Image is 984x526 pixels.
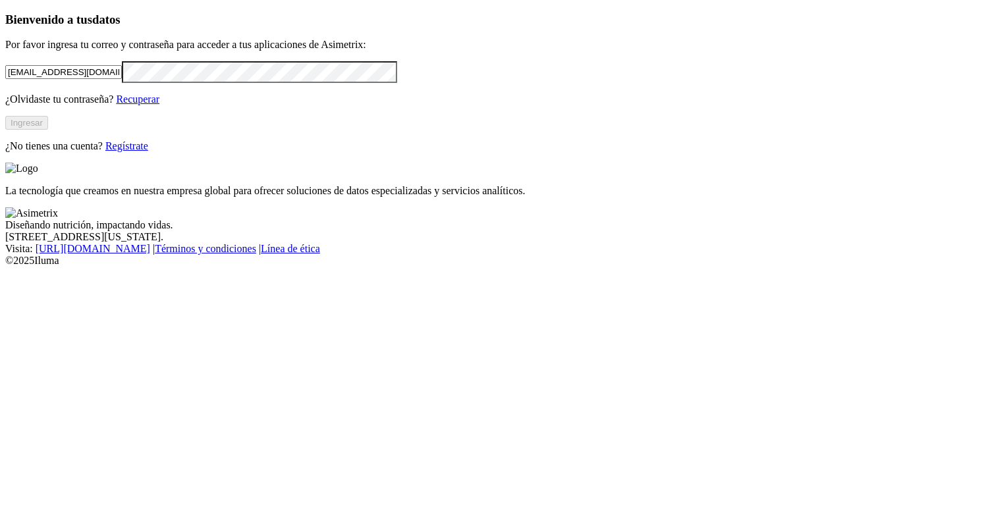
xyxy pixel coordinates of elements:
[155,243,256,254] a: Términos y condiciones
[5,13,979,27] h3: Bienvenido a tus
[5,65,122,79] input: Tu correo
[105,140,148,151] a: Regístrate
[5,93,979,105] p: ¿Olvidaste tu contraseña?
[5,243,979,255] div: Visita : | |
[92,13,121,26] span: datos
[5,185,979,197] p: La tecnología que creamos en nuestra empresa global para ofrecer soluciones de datos especializad...
[5,219,979,231] div: Diseñando nutrición, impactando vidas.
[5,163,38,174] img: Logo
[5,207,58,219] img: Asimetrix
[5,116,48,130] button: Ingresar
[5,140,979,152] p: ¿No tienes una cuenta?
[116,93,159,105] a: Recuperar
[5,231,979,243] div: [STREET_ADDRESS][US_STATE].
[261,243,320,254] a: Línea de ética
[5,39,979,51] p: Por favor ingresa tu correo y contraseña para acceder a tus aplicaciones de Asimetrix:
[36,243,150,254] a: [URL][DOMAIN_NAME]
[5,255,979,267] div: © 2025 Iluma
